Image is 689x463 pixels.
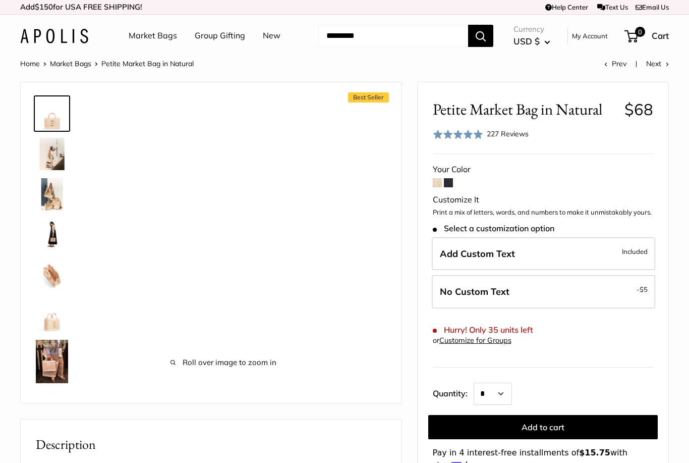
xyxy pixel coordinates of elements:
a: Petite Market Bag in Natural [34,95,70,132]
span: 227 Reviews [487,129,529,138]
span: 0 [635,27,645,37]
a: Prev [604,59,626,68]
a: Market Bags [129,28,177,43]
div: Your Color [433,162,653,177]
input: Search... [318,25,468,47]
a: Text Us [597,3,628,11]
img: Petite Market Bag in Natural [36,391,68,424]
p: Print a mix of letters, words, and numbers to make it unmistakably yours. [433,208,653,218]
a: New [263,28,280,43]
label: Add Custom Text [432,237,655,271]
button: USD $ [513,33,550,49]
a: description_Spacious inner area with room for everything. [34,257,70,293]
a: Petite Market Bag in Natural [34,338,70,385]
img: description_Spacious inner area with room for everything. [36,259,68,291]
a: Petite Market Bag in Natural [34,217,70,253]
a: My Account [572,30,608,42]
span: Hurry! Only 35 units left [433,325,533,335]
h2: Description [36,435,386,454]
nav: Breadcrumb [20,57,194,70]
label: Leave Blank [432,275,655,308]
a: Home [20,59,40,68]
img: description_The Original Market bag in its 4 native styles [36,178,68,211]
span: Currency [513,22,550,36]
img: description_Effortless style that elevates every moment [36,138,68,170]
span: USD $ [513,36,540,46]
img: Petite Market Bag in Natural [36,340,68,383]
img: Petite Market Bag in Natural [36,219,68,251]
div: Customize It [433,192,653,208]
img: Apolis [20,29,88,43]
a: description_Effortless style that elevates every moment [34,136,70,172]
span: Best Seller [348,92,389,102]
span: Petite Market Bag in Natural [433,100,617,119]
span: - [637,283,648,295]
img: Petite Market Bag in Natural [36,97,68,130]
a: Market Bags [50,59,91,68]
a: description_The Original Market bag in its 4 native styles [34,176,70,213]
a: Next [646,59,669,68]
span: Petite Market Bag in Natural [101,59,194,68]
span: Included [622,245,648,258]
label: Quantity: [433,380,474,405]
a: Petite Market Bag in Natural [34,389,70,426]
span: Cart [652,30,669,41]
a: Customize for Groups [439,336,511,345]
a: Email Us [636,3,669,11]
span: No Custom Text [440,286,509,297]
button: Add to cart [428,415,658,439]
span: $5 [640,285,648,293]
img: Petite Market Bag in Natural [36,299,68,332]
a: Help Center [545,3,588,11]
a: Group Gifting [195,28,245,43]
div: or [433,334,511,347]
span: $150 [35,2,53,12]
a: 0 Cart [625,28,669,44]
span: $68 [624,99,653,119]
button: Search [468,25,493,47]
span: Select a customization option [433,224,554,233]
a: Petite Market Bag in Natural [34,297,70,334]
span: Add Custom Text [440,248,515,260]
span: Roll over image to zoom in [101,355,346,370]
